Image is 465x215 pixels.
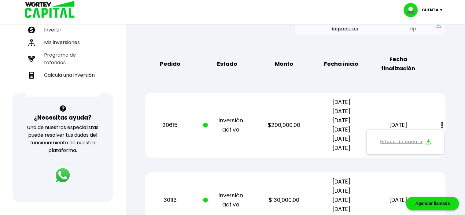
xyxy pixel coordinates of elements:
p: Inversión activa [203,191,251,209]
img: recomiendanos-icon.9b8e9327.svg [28,55,35,62]
p: 20615 [146,120,194,130]
div: Agendar llamada [406,197,459,210]
a: Invertir [26,24,100,36]
p: 30113 [146,195,194,205]
p: Cuenta [422,6,438,15]
button: Constancias de retención de impuestos2024 Formato zip [300,17,441,33]
p: [DATE] [374,120,422,130]
p: $130,000.00 [260,195,308,205]
p: [DATE] [374,195,422,205]
button: Estado de cuenta [371,133,440,150]
a: Programa de referidos [26,49,100,69]
ul: Capital [26,7,100,97]
p: Inversión activa [203,116,251,134]
b: Fecha inicio [324,59,358,69]
b: Fecha finalización [374,55,422,73]
a: Mis inversiones [26,36,100,49]
b: Estado [217,59,237,69]
img: icon-down [438,9,447,11]
p: [DATE] [DATE] [DATE] [DATE] [DATE] [DATE] [317,98,365,153]
a: Estado de cuenta [380,138,423,146]
b: Pedido [160,59,180,69]
p: Uno de nuestros especialistas puede resolver tus dudas del funcionamiento de nuestra plataforma. [20,124,105,154]
img: inversiones-icon.6695dc30.svg [28,39,35,46]
img: profile-image [404,3,422,17]
h3: ¿Necesitas ayuda? [34,113,91,122]
img: invertir-icon.b3b967d7.svg [28,27,35,33]
img: logos_whatsapp-icon.242b2217.svg [54,167,71,184]
a: Calcula una inversión [26,69,100,81]
b: Monto [275,59,293,69]
p: $200,000.00 [260,120,308,130]
img: calculadora-icon.17d418c4.svg [28,72,35,79]
span: Constancias de retención de impuestos [300,17,390,33]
